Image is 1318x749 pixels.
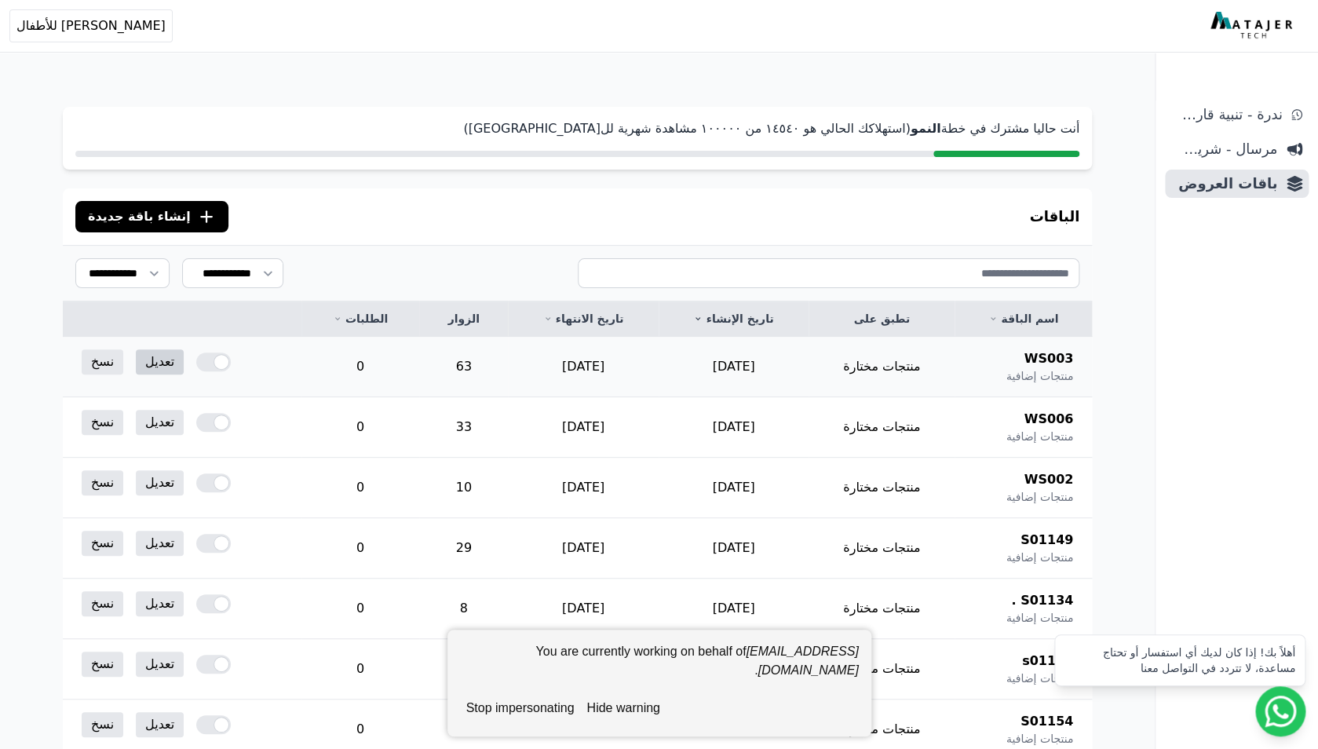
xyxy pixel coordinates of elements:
div: أهلاً بك! إذا كان لديك أي استفسار أو تحتاج مساعدة، لا تتردد في التواصل معنا [1064,645,1295,676]
a: الطلبات [320,311,401,327]
span: [PERSON_NAME] للأطفال [16,16,166,35]
a: نسخ [82,531,123,556]
span: باقات العروض [1171,173,1277,195]
h3: الباقات [1029,206,1079,228]
a: نسخ [82,470,123,495]
span: منتجات إضافية [1006,368,1073,384]
span: منتجات إضافية [1006,489,1073,505]
td: 8 [419,579,508,639]
span: منتجات إضافية [1006,731,1073,747]
td: 26 [419,639,508,700]
th: الزوار [419,301,508,337]
span: WS002 [1024,470,1073,489]
td: [DATE] [659,518,809,579]
td: منتجات مختارة [809,579,955,639]
a: نسخ [82,410,123,435]
td: 0 [301,518,420,579]
td: 0 [301,579,420,639]
button: [PERSON_NAME] للأطفال [9,9,173,42]
td: 0 [301,397,420,458]
a: تاريخ الإنشاء [677,311,790,327]
a: تعديل [136,410,184,435]
div: You are currently working on behalf of . [460,642,859,692]
td: [DATE] [508,579,659,639]
button: hide warning [580,692,666,724]
td: منتجات مختارة [809,337,955,397]
a: تعديل [136,470,184,495]
td: منتجات مختارة [809,518,955,579]
td: [DATE] [508,458,659,518]
a: نسخ [82,349,123,374]
a: تعديل [136,591,184,616]
th: تطبق على [809,301,955,337]
span: S01134 . [1011,591,1073,610]
span: WS006 [1024,410,1073,429]
td: 0 [301,337,420,397]
span: WS003 [1024,349,1073,368]
span: منتجات إضافية [1006,429,1073,444]
td: [DATE] [659,458,809,518]
span: مرسال - شريط دعاية [1171,138,1277,160]
a: نسخ [82,652,123,677]
td: [DATE] [508,397,659,458]
em: [EMAIL_ADDRESS][DOMAIN_NAME] [746,645,858,677]
span: s01123 [1022,652,1073,670]
span: منتجات إضافية [1006,550,1073,565]
td: 33 [419,397,508,458]
td: [DATE] [659,337,809,397]
a: تعديل [136,712,184,737]
span: S01154 [1020,712,1073,731]
span: منتجات إضافية [1006,610,1073,626]
a: نسخ [82,591,123,616]
td: [DATE] [508,518,659,579]
a: تاريخ الانتهاء [527,311,640,327]
td: 10 [419,458,508,518]
button: إنشاء باقة جديدة [75,201,228,232]
span: إنشاء باقة جديدة [88,207,191,226]
td: 0 [301,639,420,700]
td: [DATE] [508,337,659,397]
span: S01149 [1020,531,1073,550]
td: 63 [419,337,508,397]
span: منتجات إضافية [1006,670,1073,686]
img: MatajerTech Logo [1210,12,1296,40]
td: 0 [301,458,420,518]
td: [DATE] [659,397,809,458]
a: نسخ [82,712,123,737]
td: 29 [419,518,508,579]
td: منتجات مختارة [809,458,955,518]
button: stop impersonating [460,692,581,724]
td: [DATE] [659,579,809,639]
a: تعديل [136,349,184,374]
a: تعديل [136,531,184,556]
td: منتجات مختارة [809,397,955,458]
a: اسم الباقة [973,311,1073,327]
p: أنت حاليا مشترك في خطة (استهلاكك الحالي هو ١٤٥٤۰ من ١۰۰۰۰۰ مشاهدة شهرية لل[GEOGRAPHIC_DATA]) [75,119,1079,138]
span: ندرة - تنبية قارب علي النفاذ [1171,104,1282,126]
a: تعديل [136,652,184,677]
strong: النمو [911,121,941,136]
